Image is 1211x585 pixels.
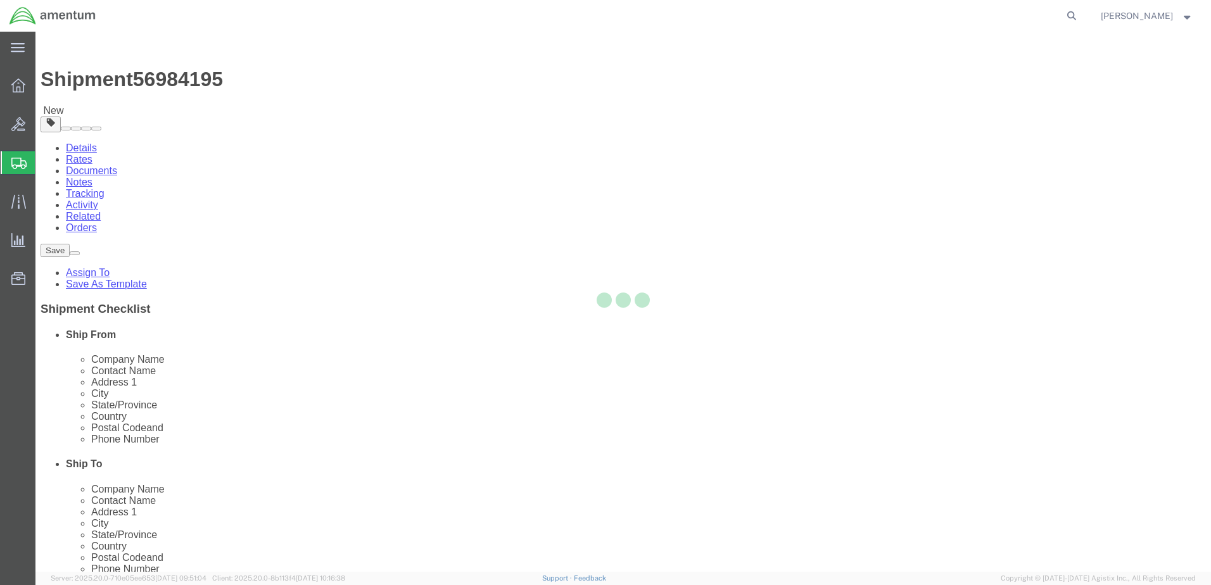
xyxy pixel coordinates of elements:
button: [PERSON_NAME] [1100,8,1194,23]
span: Copyright © [DATE]-[DATE] Agistix Inc., All Rights Reserved [1001,573,1196,584]
a: Feedback [574,574,606,582]
span: Matthew Kuffert [1101,9,1173,23]
a: Support [542,574,574,582]
span: Client: 2025.20.0-8b113f4 [212,574,345,582]
img: logo [9,6,96,25]
span: [DATE] 10:16:38 [296,574,345,582]
span: Server: 2025.20.0-710e05ee653 [51,574,206,582]
span: [DATE] 09:51:04 [155,574,206,582]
